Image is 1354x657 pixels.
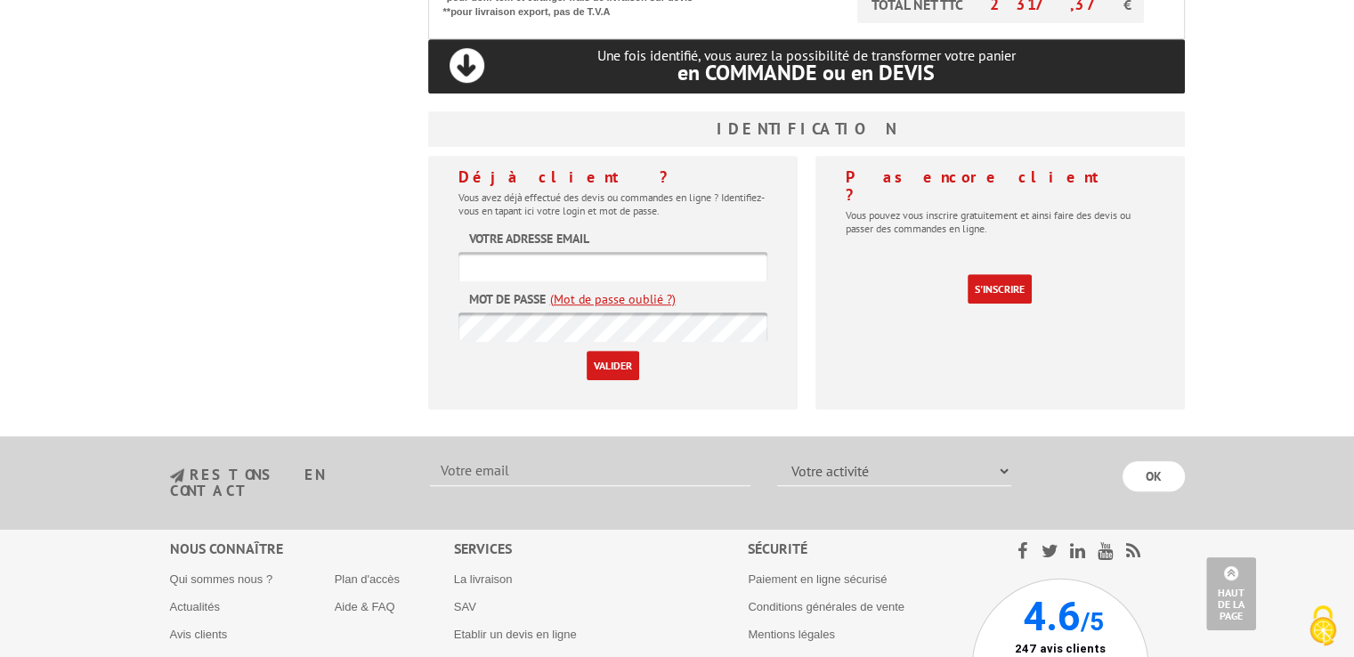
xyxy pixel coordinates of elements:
[587,351,639,380] input: Valider
[170,467,404,499] h3: restons en contact
[454,572,513,586] a: La livraison
[748,572,887,586] a: Paiement en ligne sécurisé
[1206,557,1256,630] a: Haut de la page
[968,274,1032,304] a: S'inscrire
[846,208,1155,235] p: Vous pouvez vous inscrire gratuitement et ainsi faire des devis ou passer des commandes en ligne.
[170,628,228,641] a: Avis clients
[469,230,589,247] label: Votre adresse email
[846,168,1155,204] h4: Pas encore client ?
[170,600,220,613] a: Actualités
[748,628,835,641] a: Mentions légales
[428,111,1185,147] h3: Identification
[170,539,454,559] div: Nous connaître
[748,539,971,559] div: Sécurité
[335,600,395,613] a: Aide & FAQ
[170,572,273,586] a: Qui sommes nous ?
[748,600,904,613] a: Conditions générales de vente
[1292,596,1354,657] button: Cookies (fenêtre modale)
[170,468,184,483] img: newsletter.jpg
[550,290,676,308] a: (Mot de passe oublié ?)
[428,47,1185,84] p: Une fois identifié, vous aurez la possibilité de transformer votre panier
[454,628,577,641] a: Etablir un devis en ligne
[677,59,935,86] span: en COMMANDE ou en DEVIS
[1301,604,1345,648] img: Cookies (fenêtre modale)
[458,191,767,217] p: Vous avez déjà effectué des devis ou commandes en ligne ? Identifiez-vous en tapant ici votre log...
[430,456,750,486] input: Votre email
[458,168,767,186] h4: Déjà client ?
[335,572,400,586] a: Plan d'accès
[454,539,749,559] div: Services
[1123,461,1185,491] input: OK
[469,290,546,308] label: Mot de passe
[454,600,476,613] a: SAV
